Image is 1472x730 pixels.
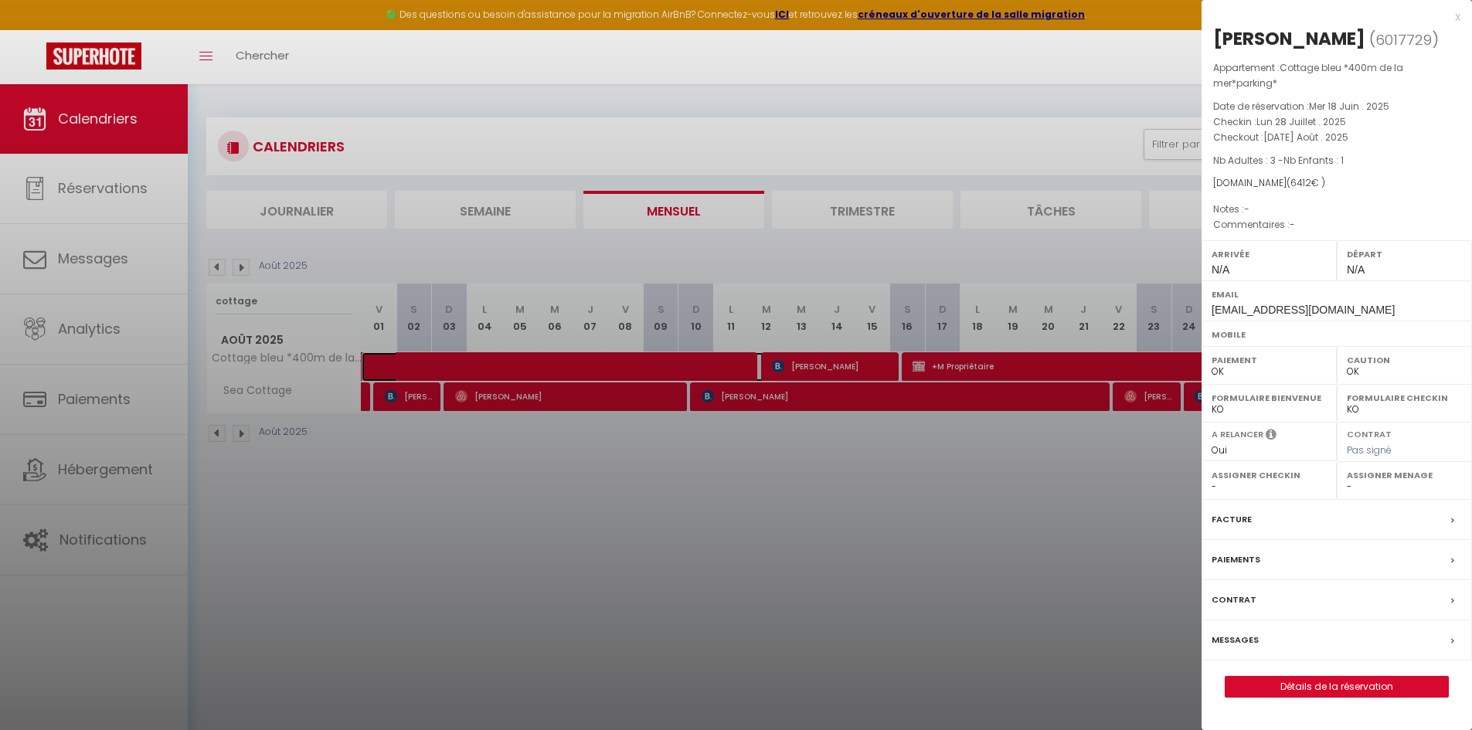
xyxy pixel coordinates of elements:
[1290,218,1295,231] span: -
[1347,390,1462,406] label: Formulaire Checkin
[1213,154,1344,167] span: Nb Adultes : 3 -
[1212,246,1327,262] label: Arrivée
[12,6,59,53] button: Ouvrir le widget de chat LiveChat
[1213,114,1460,130] p: Checkin :
[1212,428,1263,441] label: A relancer
[1263,131,1348,144] span: [DATE] Août . 2025
[1213,60,1460,91] p: Appartement :
[1212,552,1260,568] label: Paiements
[1213,176,1460,191] div: [DOMAIN_NAME]
[1347,443,1392,457] span: Pas signé
[1213,130,1460,145] p: Checkout :
[1309,100,1389,113] span: Mer 18 Juin . 2025
[1213,26,1365,51] div: [PERSON_NAME]
[1290,176,1311,189] span: 6412
[1266,428,1277,445] i: Sélectionner OUI si vous souhaiter envoyer les séquences de messages post-checkout
[1347,263,1365,276] span: N/A
[1212,304,1395,316] span: [EMAIL_ADDRESS][DOMAIN_NAME]
[1375,30,1432,49] span: 6017729
[1226,677,1448,697] a: Détails de la réservation
[1213,217,1460,233] p: Commentaires :
[1347,246,1462,262] label: Départ
[1213,202,1460,217] p: Notes :
[1369,29,1439,50] span: ( )
[1225,676,1449,698] button: Détails de la réservation
[1212,592,1256,608] label: Contrat
[1287,176,1325,189] span: ( € )
[1212,390,1327,406] label: Formulaire Bienvenue
[1347,428,1392,438] label: Contrat
[1212,263,1229,276] span: N/A
[1212,327,1462,342] label: Mobile
[1347,467,1462,483] label: Assigner Menage
[1244,202,1249,216] span: -
[1213,99,1460,114] p: Date de réservation :
[1212,467,1327,483] label: Assigner Checkin
[1347,352,1462,368] label: Caution
[1212,287,1462,302] label: Email
[1213,61,1403,90] span: Cottage bleu *400m de la mer*parking*
[1212,632,1259,648] label: Messages
[1256,115,1346,128] span: Lun 28 Juillet . 2025
[1202,8,1460,26] div: x
[1212,352,1327,368] label: Paiement
[1283,154,1344,167] span: Nb Enfants : 1
[1212,511,1252,528] label: Facture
